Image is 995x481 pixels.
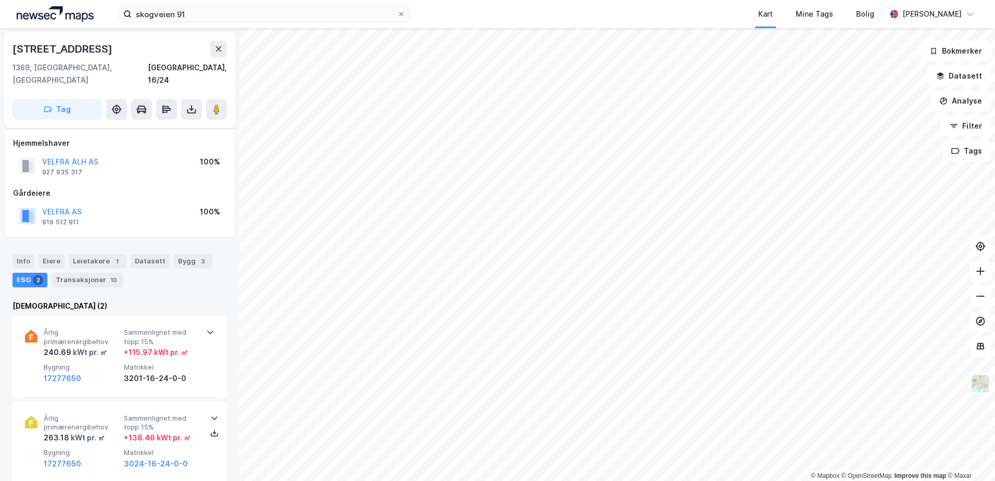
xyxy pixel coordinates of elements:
[71,346,107,359] div: kWt pr. ㎡
[811,472,839,479] a: Mapbox
[69,432,105,444] div: kWt pr. ㎡
[44,432,105,444] div: 263.18
[841,472,892,479] a: OpenStreetMap
[943,431,995,481] iframe: Chat Widget
[131,254,170,269] div: Datasett
[42,218,79,226] div: 919 512 911
[124,346,188,359] div: + 115.97 kWt pr. ㎡
[895,472,946,479] a: Improve this map
[200,156,220,168] div: 100%
[921,41,991,61] button: Bokmerker
[941,116,991,136] button: Filter
[44,448,120,457] span: Bygning
[12,300,227,312] div: [DEMOGRAPHIC_DATA] (2)
[12,273,47,287] div: ESG
[124,414,200,432] span: Sammenlignet med topp 15%
[39,254,65,269] div: Eiere
[12,61,148,86] div: 1369, [GEOGRAPHIC_DATA], [GEOGRAPHIC_DATA]
[69,254,126,269] div: Leietakere
[13,187,226,199] div: Gårdeiere
[12,41,114,57] div: [STREET_ADDRESS]
[856,8,874,20] div: Bolig
[42,168,82,176] div: 927 935 317
[927,66,991,86] button: Datasett
[112,256,122,267] div: 1
[796,8,833,20] div: Mine Tags
[943,431,995,481] div: Kontrollprogram for chat
[930,91,991,111] button: Analyse
[902,8,962,20] div: [PERSON_NAME]
[124,328,200,346] span: Sammenlignet med topp 15%
[124,363,200,372] span: Matrikkel
[200,206,220,218] div: 100%
[44,414,120,432] span: Årlig primærenergibehov
[148,61,227,86] div: [GEOGRAPHIC_DATA], 16/24
[971,374,990,394] img: Z
[758,8,773,20] div: Kart
[132,6,397,22] input: Søk på adresse, matrikkel, gårdeiere, leietakere eller personer
[44,458,81,470] button: 17277650
[12,254,34,269] div: Info
[44,363,120,372] span: Bygning
[174,254,212,269] div: Bygg
[124,458,188,470] button: 3024-16-24-0-0
[44,346,107,359] div: 240.69
[12,99,102,120] button: Tag
[33,275,43,285] div: 2
[124,372,200,385] div: 3201-16-24-0-0
[17,6,94,22] img: logo.a4113a55bc3d86da70a041830d287a7e.svg
[13,137,226,149] div: Hjemmelshaver
[124,432,191,444] div: + 138.46 kWt pr. ㎡
[52,273,123,287] div: Transaksjoner
[198,256,208,267] div: 3
[108,275,119,285] div: 10
[44,328,120,346] span: Årlig primærenergibehov
[942,141,991,161] button: Tags
[124,448,200,457] span: Matrikkel
[44,372,81,385] button: 17277650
